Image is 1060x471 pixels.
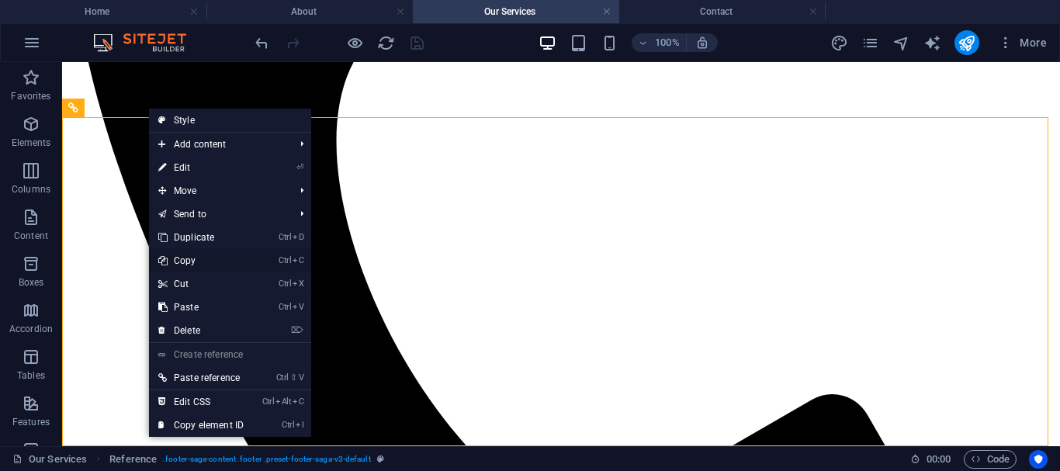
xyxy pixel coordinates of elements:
i: Ctrl [262,397,275,407]
i: Ctrl [279,302,291,312]
button: navigator [892,33,911,52]
i: Alt [275,397,291,407]
h6: 100% [655,33,680,52]
button: design [830,33,849,52]
a: Style [149,109,311,132]
span: Move [149,179,288,203]
img: Editor Logo [89,33,206,52]
span: Click to select. Double-click to edit [109,450,157,469]
i: AI Writer [923,34,941,52]
button: Usercentrics [1029,450,1048,469]
a: CtrlCCopy [149,249,253,272]
button: text_generator [923,33,942,52]
i: Pages (Ctrl+Alt+S) [861,34,879,52]
a: ⏎Edit [149,156,253,179]
a: CtrlXCut [149,272,253,296]
a: Ctrl⇧VPaste reference [149,366,253,390]
p: Elements [12,137,51,149]
i: ⏎ [296,162,303,172]
button: undo [252,33,271,52]
button: pages [861,33,880,52]
a: Send to [149,203,288,226]
button: 100% [632,33,687,52]
i: Ctrl [279,255,291,265]
span: 00 00 [927,450,951,469]
i: V [293,302,303,312]
i: Ctrl [279,279,291,289]
button: publish [954,30,979,55]
p: Accordion [9,323,53,335]
p: Boxes [19,276,44,289]
span: Code [971,450,1010,469]
i: Publish [958,34,975,52]
i: This element is a customizable preset [377,455,384,463]
span: . footer-saga-content .footer .preset-footer-saga-v3-default [163,450,370,469]
p: Favorites [11,90,50,102]
i: Ctrl [279,232,291,242]
h4: Contact [619,3,826,20]
a: ⌦Delete [149,319,253,342]
h4: About [206,3,413,20]
i: Design (Ctrl+Alt+Y) [830,34,848,52]
span: Add content [149,133,288,156]
i: Ctrl [276,372,289,383]
a: CtrlDDuplicate [149,226,253,249]
button: Click here to leave preview mode and continue editing [345,33,364,52]
p: Tables [17,369,45,382]
i: On resize automatically adjust zoom level to fit chosen device. [695,36,709,50]
i: V [299,372,303,383]
p: Features [12,416,50,428]
a: Click to cancel selection. Double-click to open Pages [12,450,87,469]
button: Code [964,450,1017,469]
button: More [992,30,1053,55]
nav: breadcrumb [109,450,383,469]
i: ⌦ [291,325,303,335]
span: More [998,35,1047,50]
i: X [293,279,303,289]
i: C [293,255,303,265]
a: Create reference [149,343,311,366]
h4: Our Services [413,3,619,20]
i: Navigator [892,34,910,52]
i: Ctrl [282,420,294,430]
a: CtrlICopy element ID [149,414,253,437]
h6: Session time [910,450,951,469]
p: Columns [12,183,50,196]
span: : [937,453,940,465]
a: CtrlAltCEdit CSS [149,390,253,414]
i: I [296,420,303,430]
i: C [293,397,303,407]
i: D [293,232,303,242]
i: Reload page [377,34,395,52]
button: reload [376,33,395,52]
a: CtrlVPaste [149,296,253,319]
i: ⇧ [290,372,297,383]
i: Undo: Change pages (Ctrl+Z) [253,34,271,52]
p: Content [14,230,48,242]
